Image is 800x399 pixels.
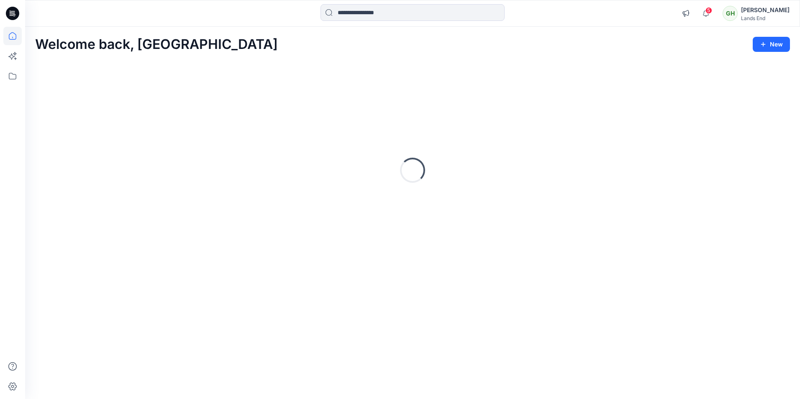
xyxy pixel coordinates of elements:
[35,37,278,52] h2: Welcome back, [GEOGRAPHIC_DATA]
[741,15,790,21] div: Lands End
[723,6,738,21] div: GH
[705,7,712,14] span: 5
[753,37,790,52] button: New
[741,5,790,15] div: [PERSON_NAME]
